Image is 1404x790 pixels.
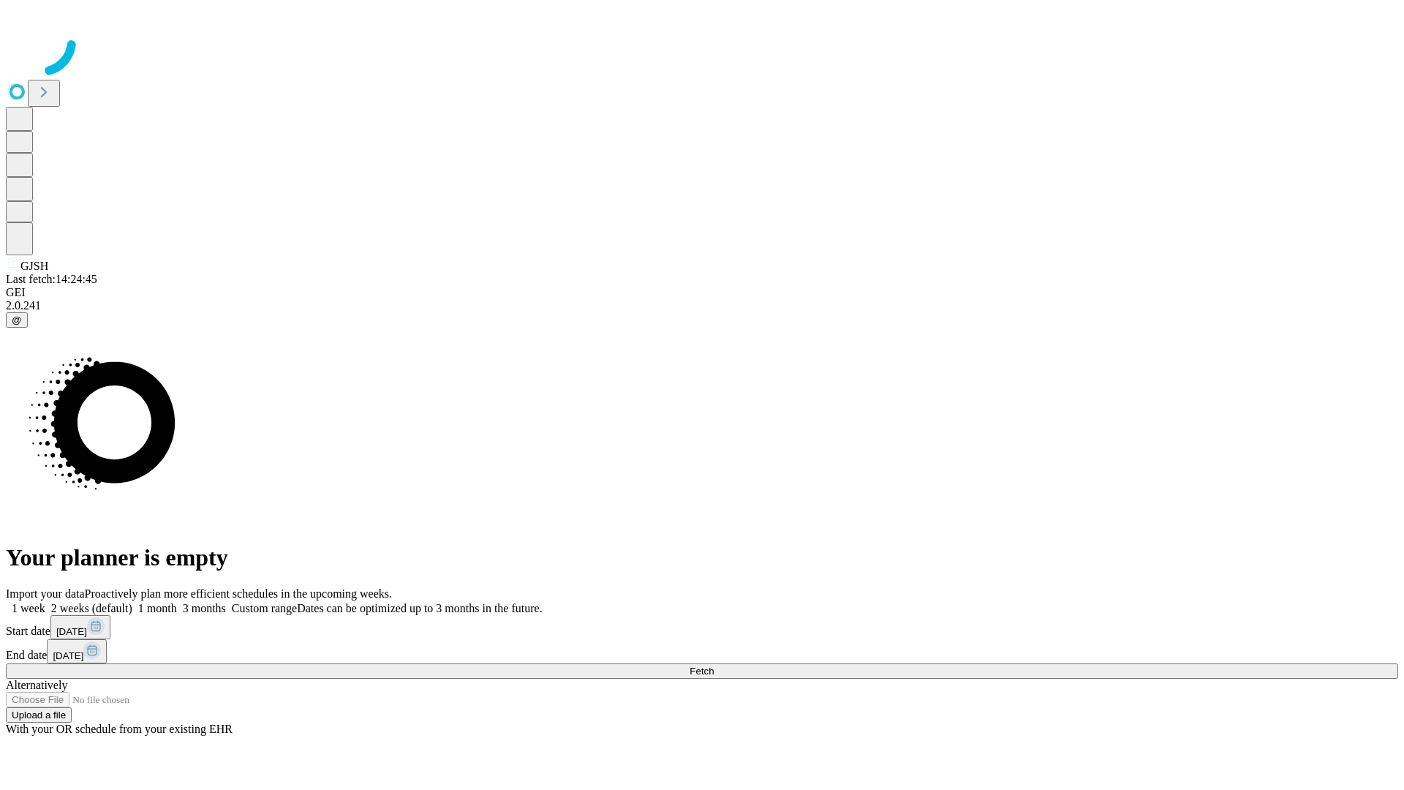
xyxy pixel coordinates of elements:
[232,602,297,614] span: Custom range
[6,544,1398,571] h1: Your planner is empty
[47,639,107,663] button: [DATE]
[20,260,48,272] span: GJSH
[6,587,85,600] span: Import your data
[12,602,45,614] span: 1 week
[6,679,67,691] span: Alternatively
[297,602,542,614] span: Dates can be optimized up to 3 months in the future.
[6,273,97,285] span: Last fetch: 14:24:45
[50,615,110,639] button: [DATE]
[6,663,1398,679] button: Fetch
[183,602,226,614] span: 3 months
[85,587,392,600] span: Proactively plan more efficient schedules in the upcoming weeks.
[53,650,83,661] span: [DATE]
[56,626,87,637] span: [DATE]
[6,707,72,723] button: Upload a file
[6,615,1398,639] div: Start date
[138,602,177,614] span: 1 month
[6,299,1398,312] div: 2.0.241
[12,315,22,326] span: @
[6,723,233,735] span: With your OR schedule from your existing EHR
[690,666,714,677] span: Fetch
[6,312,28,328] button: @
[51,602,132,614] span: 2 weeks (default)
[6,639,1398,663] div: End date
[6,286,1398,299] div: GEI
